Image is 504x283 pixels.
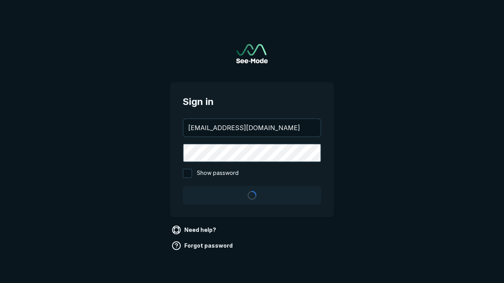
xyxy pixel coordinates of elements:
span: Show password [197,169,239,178]
span: Sign in [183,95,321,109]
a: Go to sign in [236,44,268,63]
a: Forgot password [170,239,236,252]
a: Need help? [170,224,219,236]
img: See-Mode Logo [236,44,268,63]
input: your@email.com [183,119,321,136]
